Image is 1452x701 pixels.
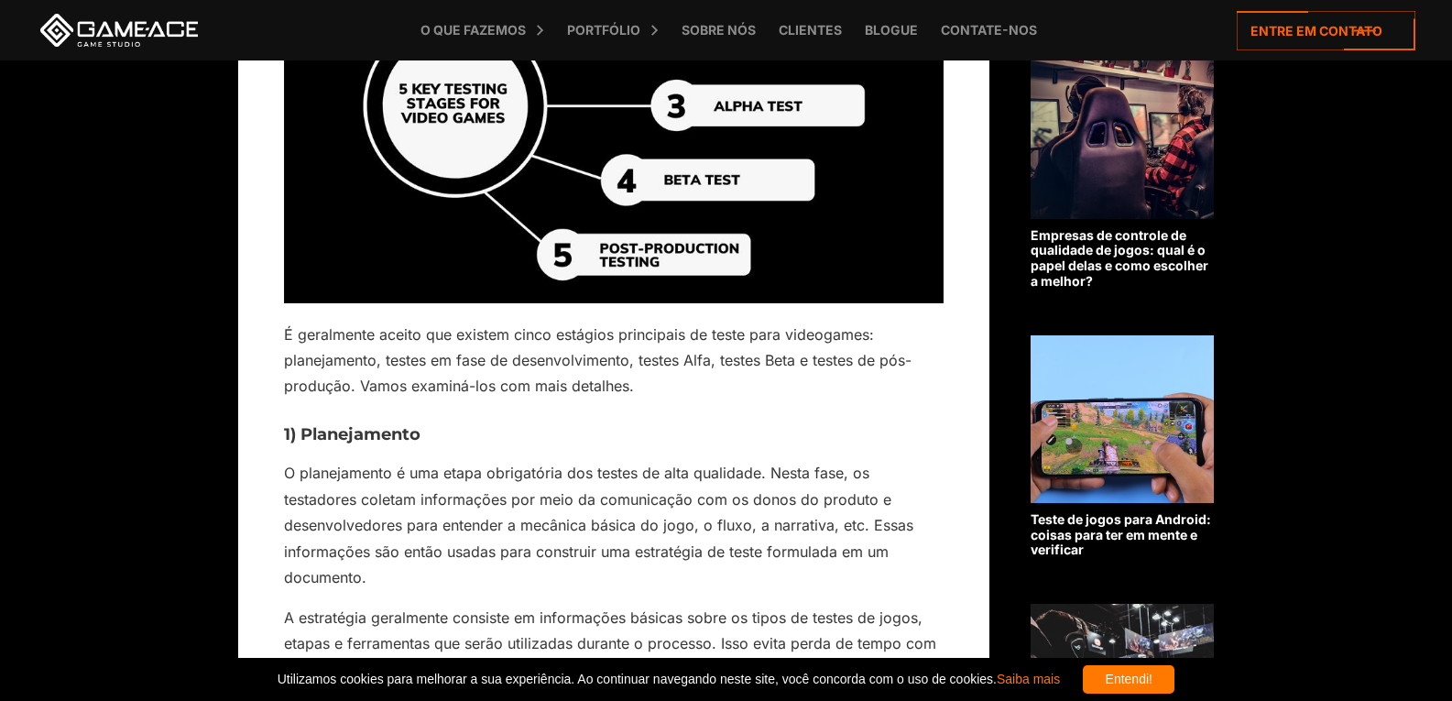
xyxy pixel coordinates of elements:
[284,464,913,586] font: O planejamento é uma etapa obrigatória dos testes de alta qualidade. Nesta fase, os testadores co...
[779,22,842,38] font: Clientes
[865,22,918,38] font: Blogue
[1031,511,1211,558] font: Teste de jogos para Android: coisas para ter em mente e verificar
[682,22,756,38] font: Sobre nós
[997,672,1060,686] a: Saiba mais
[284,608,936,679] font: A estratégia geralmente consiste em informações básicas sobre os tipos de testes de jogos, etapas...
[284,325,912,396] font: É geralmente aceito que existem cinco estágios principais de teste para videogames: planejamento,...
[284,424,420,444] font: 1) Planejamento
[1237,11,1415,50] a: Entre em contato
[567,22,640,38] font: Portfólio
[1031,51,1214,290] a: Empresas de controle de qualidade de jogos: qual é o papel delas e como escolher a melhor?
[1106,672,1152,686] font: Entendi!
[1031,227,1208,289] font: Empresas de controle de qualidade de jogos: qual é o papel delas e como escolher a melhor?
[1031,335,1214,558] a: Teste de jogos para Android: coisas para ter em mente e verificar
[1031,51,1214,219] img: Relacionado
[941,22,1037,38] font: Contate-nos
[420,22,526,38] font: O que fazemos
[1031,335,1214,503] img: Relacionado
[278,672,997,686] font: Utilizamos cookies para melhorar a sua experiência. Ao continuar navegando neste site, você conco...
